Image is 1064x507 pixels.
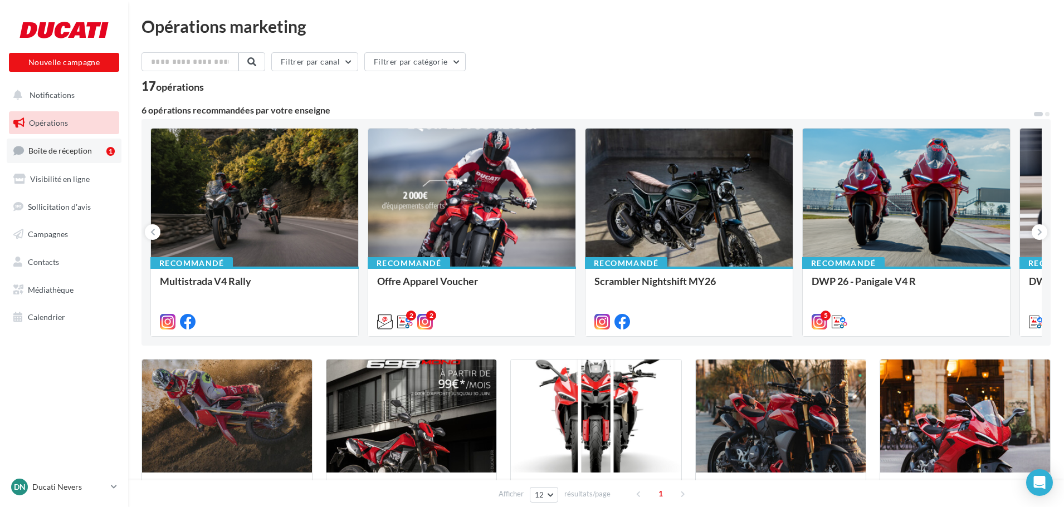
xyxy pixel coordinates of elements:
a: Opérations [7,111,121,135]
div: DWP 26 - Panigale V4 R [812,275,1001,298]
span: Notifications [30,90,75,100]
p: Ducati Nevers [32,481,106,493]
span: Médiathèque [28,285,74,294]
div: Recommandé [150,257,233,269]
div: opérations [156,82,204,92]
span: Sollicitation d'avis [28,201,91,211]
div: 17 [141,80,204,92]
button: Filtrer par canal [271,52,358,71]
div: Opérations marketing [141,18,1051,35]
div: Recommandé [802,257,885,269]
span: Opérations [29,118,68,127]
span: Afficher [499,489,524,499]
span: DN [14,481,26,493]
span: 1 [652,485,670,503]
div: Multistrada V4 Rally [160,275,349,298]
div: 1 [106,147,115,156]
span: 12 [535,490,544,499]
a: Sollicitation d'avis [7,195,121,219]
a: Calendrier [7,306,121,329]
div: 5 [821,311,831,321]
div: Recommandé [368,257,450,269]
button: Filtrer par catégorie [364,52,466,71]
span: Campagnes [28,229,68,239]
a: Contacts [7,250,121,274]
a: Médiathèque [7,278,121,302]
div: Open Intercom Messenger [1026,469,1053,496]
div: 2 [426,311,436,321]
div: Recommandé [585,257,667,269]
div: 6 opérations recommandées par votre enseigne [141,106,1033,115]
a: DN Ducati Nevers [9,476,119,498]
div: Scrambler Nightshift MY26 [594,275,784,298]
div: Offre Apparel Voucher [377,275,567,298]
span: résultats/page [564,489,611,499]
a: Boîte de réception1 [7,139,121,163]
button: 12 [530,487,558,503]
span: Boîte de réception [28,146,92,155]
span: Calendrier [28,312,65,322]
a: Campagnes [7,223,121,246]
button: Notifications [7,83,117,107]
div: 2 [406,311,416,321]
span: Visibilité en ligne [30,174,90,184]
button: Nouvelle campagne [9,53,119,72]
a: Visibilité en ligne [7,168,121,191]
span: Contacts [28,257,59,267]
